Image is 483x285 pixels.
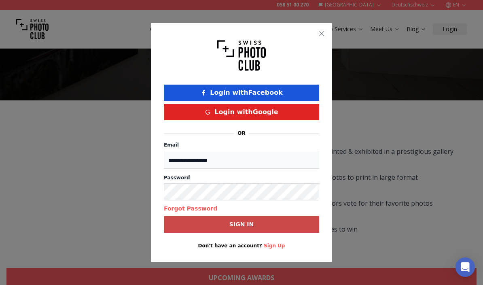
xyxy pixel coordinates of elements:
[164,216,319,233] button: Sign in
[164,85,319,101] button: Login withFacebook
[164,242,319,249] p: Don't have an account?
[164,174,319,181] label: Password
[164,204,217,213] button: Forgot Password
[264,242,285,249] button: Sign Up
[164,104,319,120] button: Login withGoogle
[237,130,245,136] p: or
[217,36,266,75] img: Swiss photo club
[164,142,179,148] label: Email
[229,220,254,228] b: Sign in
